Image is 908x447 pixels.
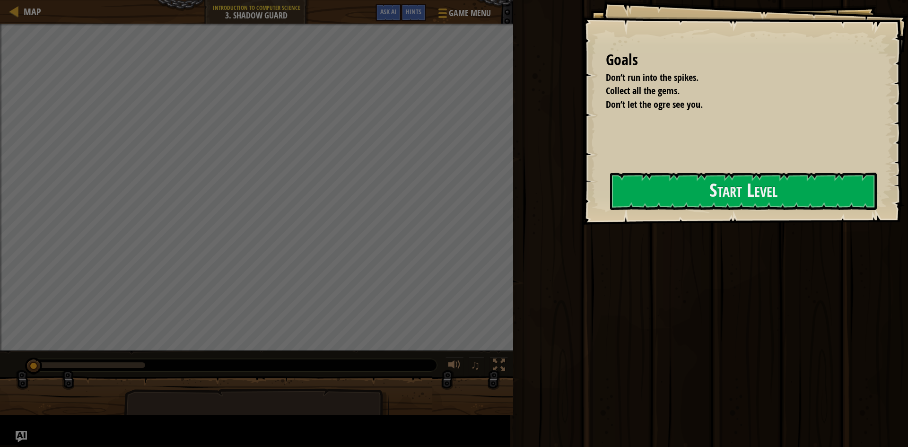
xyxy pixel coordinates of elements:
span: Game Menu [449,7,491,19]
li: Collect all the gems. [594,84,873,98]
span: Ask AI [380,7,396,16]
li: Don’t run into the spikes. [594,71,873,85]
span: Map [24,5,41,18]
button: Ask AI [16,431,27,442]
button: Adjust volume [445,357,464,376]
span: ♫ [471,358,480,372]
a: Map [19,5,41,18]
button: Toggle fullscreen [489,357,508,376]
button: Ask AI [375,4,401,21]
div: Goals [606,49,875,71]
li: Don’t let the ogre see you. [594,98,873,112]
span: Collect all the gems. [606,84,680,97]
button: ♫ [469,357,485,376]
span: Don’t let the ogre see you. [606,98,703,111]
button: Game Menu [431,4,497,26]
span: Don’t run into the spikes. [606,71,698,84]
span: Hints [406,7,421,16]
button: Start Level [610,173,877,210]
